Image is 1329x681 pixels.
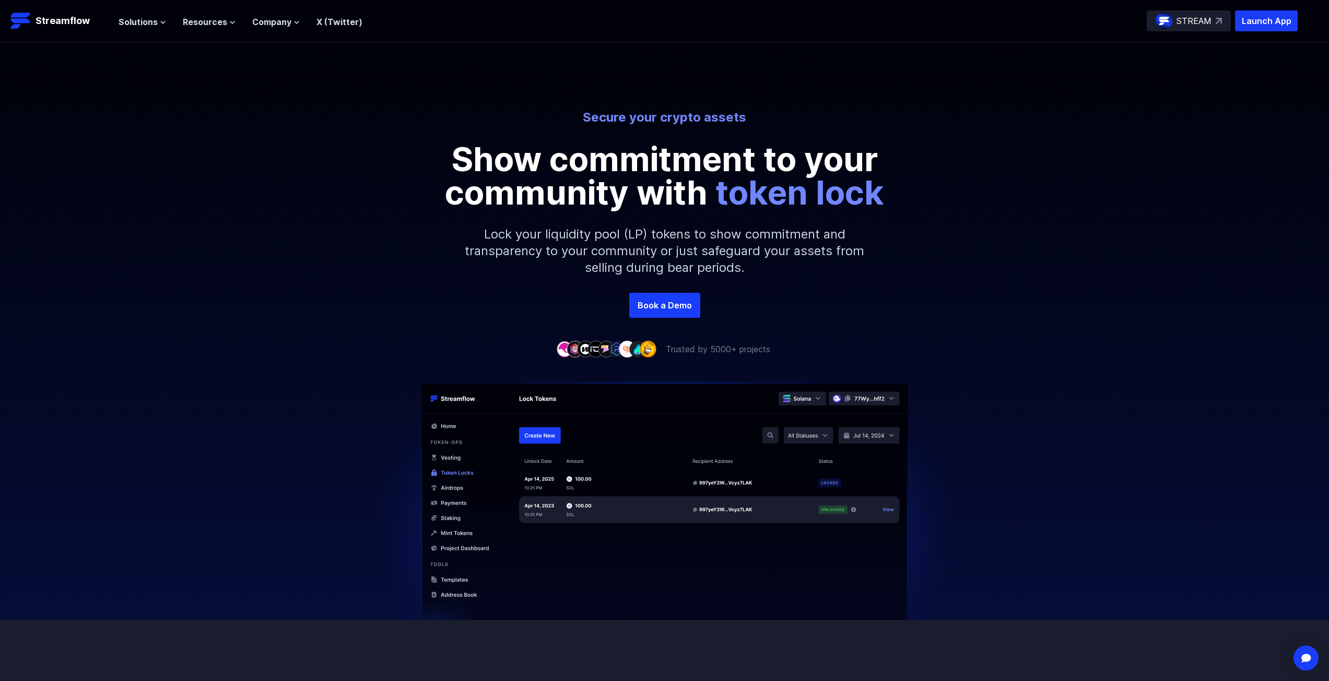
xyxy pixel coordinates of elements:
img: company-9 [640,341,656,357]
span: Company [252,16,291,28]
img: company-3 [577,341,594,357]
a: Book a Demo [629,293,700,318]
img: streamflow-logo-circle.png [1156,13,1172,29]
button: Resources [183,16,236,28]
p: Secure your crypto assets [375,109,954,126]
img: company-5 [598,341,615,357]
span: token lock [715,172,884,212]
img: company-2 [567,341,583,357]
img: Hero Image [367,381,962,646]
button: Solutions [119,16,166,28]
a: STREAM [1147,10,1231,31]
span: Solutions [119,16,158,28]
img: company-4 [587,341,604,357]
img: company-7 [619,341,636,357]
p: Show commitment to your community with [430,142,900,209]
p: Lock your liquidity pool (LP) tokens to show commitment and transparency to your community or jus... [440,209,889,293]
a: X (Twitter) [316,17,362,27]
img: company-1 [556,341,573,357]
img: company-6 [608,341,625,357]
img: Streamflow Logo [10,10,31,31]
button: Launch App [1235,10,1298,31]
a: Streamflow [10,10,108,31]
img: company-8 [629,341,646,357]
button: Company [252,16,300,28]
p: STREAM [1177,15,1212,27]
div: Open Intercom Messenger [1293,646,1319,671]
span: Resources [183,16,227,28]
img: top-right-arrow.svg [1216,18,1222,24]
p: Trusted by 5000+ projects [666,343,770,355]
p: Streamflow [36,14,90,28]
